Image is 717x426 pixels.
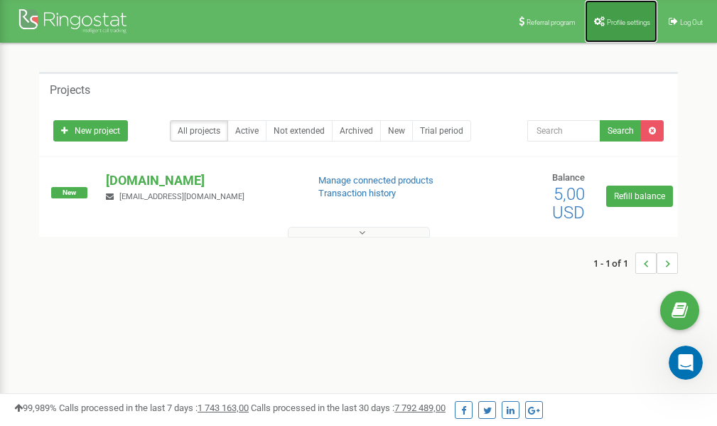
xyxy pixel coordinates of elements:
[680,18,703,26] span: Log Out
[251,403,446,413] span: Calls processed in the last 30 days :
[14,403,57,413] span: 99,989%
[51,187,87,198] span: New
[607,18,650,26] span: Profile settings
[119,192,244,201] span: [EMAIL_ADDRESS][DOMAIN_NAME]
[266,120,333,142] a: Not extended
[53,120,128,142] a: New project
[332,120,381,142] a: Archived
[412,120,471,142] a: Trial period
[198,403,249,413] u: 1 743 163,00
[600,120,642,142] button: Search
[380,120,413,142] a: New
[552,172,585,183] span: Balance
[552,184,585,223] span: 5,00 USD
[170,120,228,142] a: All projects
[318,188,396,198] a: Transaction history
[527,18,576,26] span: Referral program
[669,346,703,380] iframe: Intercom live chat
[527,120,600,142] input: Search
[59,403,249,413] span: Calls processed in the last 7 days :
[394,403,446,413] u: 7 792 489,00
[227,120,266,142] a: Active
[593,238,678,288] nav: ...
[606,186,673,207] a: Refill balance
[50,84,90,97] h5: Projects
[106,171,295,190] p: [DOMAIN_NAME]
[318,175,433,186] a: Manage connected products
[593,252,635,274] span: 1 - 1 of 1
